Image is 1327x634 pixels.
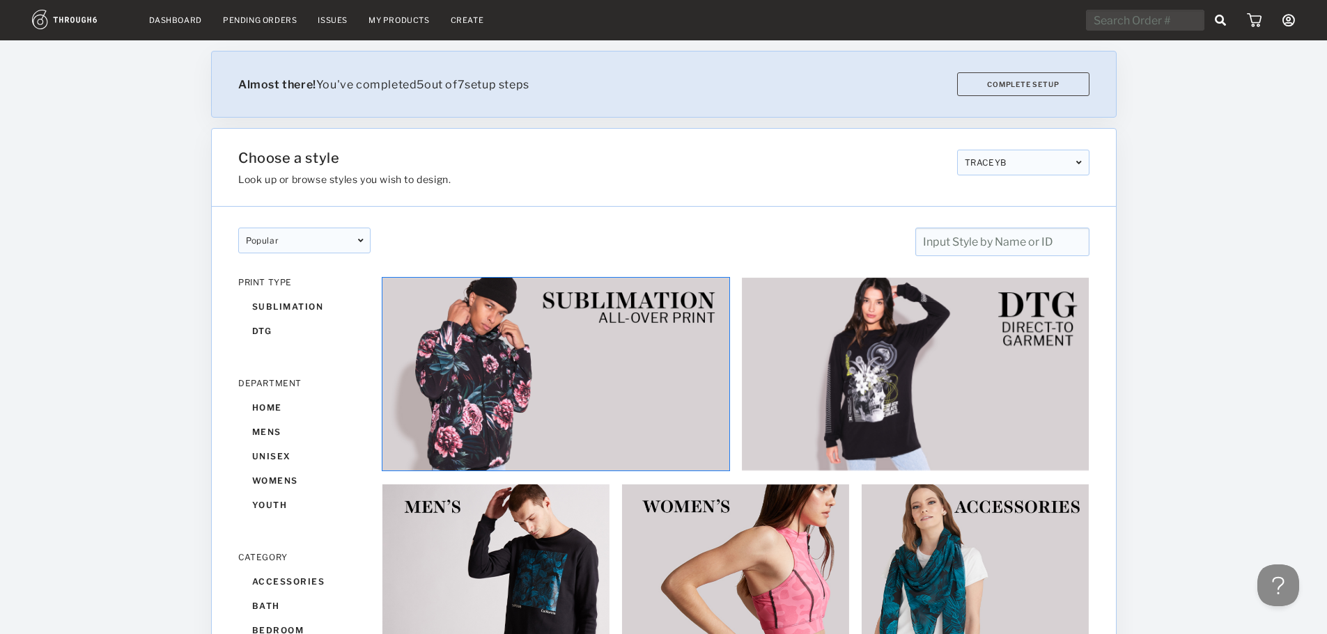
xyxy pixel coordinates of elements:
[238,319,371,343] div: dtg
[238,378,371,388] div: DEPARTMENT
[32,10,128,29] img: logo.1c10ca64.svg
[318,15,348,25] a: Issues
[238,552,371,562] div: CATEGORY
[238,395,371,420] div: home
[238,228,371,253] div: popular
[238,420,371,444] div: mens
[1086,10,1204,31] input: Search Order #
[915,228,1089,256] input: Input Style by Name or ID
[238,468,371,493] div: womens
[1257,564,1299,606] iframe: Toggle Customer Support
[956,72,1089,96] button: Complete Setup
[382,277,730,471] img: 6ec95eaf-68e2-44b2-82ac-2cbc46e75c33.jpg
[956,150,1089,175] div: TRACEYB
[238,569,371,594] div: accessories
[238,150,946,166] h1: Choose a style
[368,15,430,25] a: My Products
[238,444,371,468] div: unisex
[238,294,371,319] div: sublimation
[238,277,371,287] div: PRINT TYPE
[238,173,946,185] h3: Look up or browse styles you wish to design.
[238,78,316,91] b: Almost there!
[238,78,529,91] span: You've completed 5 out of 7 setup steps
[223,15,297,25] a: Pending Orders
[238,493,371,517] div: youth
[741,277,1089,471] img: 2e253fe2-a06e-4c8d-8f72-5695abdd75b9.jpg
[149,15,202,25] a: Dashboard
[1247,13,1262,27] img: icon_cart.dab5cea1.svg
[238,594,371,618] div: bath
[451,15,484,25] a: Create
